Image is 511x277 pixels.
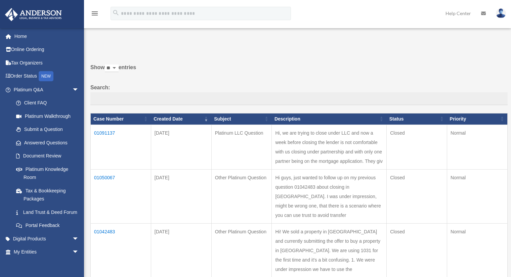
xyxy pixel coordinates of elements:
[72,83,86,97] span: arrow_drop_down
[9,123,86,136] a: Submit a Question
[211,169,272,223] td: Other Platinum Question
[9,109,86,123] a: Platinum Walkthrough
[9,149,86,163] a: Document Review
[90,92,508,105] input: Search:
[387,169,447,223] td: Closed
[5,56,89,70] a: Tax Organizers
[447,169,508,223] td: Normal
[3,8,64,21] img: Anderson Advisors Platinum Portal
[9,219,86,232] a: Portal Feedback
[5,70,89,83] a: Order StatusNEW
[5,30,89,43] a: Home
[91,113,151,125] th: Case Number: activate to sort column ascending
[91,169,151,223] td: 01050067
[447,113,508,125] th: Priority: activate to sort column ascending
[9,205,86,219] a: Land Trust & Deed Forum
[447,125,508,169] td: Normal
[39,71,53,81] div: NEW
[151,113,211,125] th: Created Date: activate to sort column ascending
[72,232,86,246] span: arrow_drop_down
[91,9,99,17] i: menu
[91,12,99,17] a: menu
[90,63,508,79] label: Show entries
[72,245,86,259] span: arrow_drop_down
[9,184,86,205] a: Tax & Bookkeeping Packages
[272,113,387,125] th: Description: activate to sort column ascending
[211,113,272,125] th: Subject: activate to sort column ascending
[5,232,89,245] a: Digital Productsarrow_drop_down
[112,9,120,16] i: search
[9,96,86,110] a: Client FAQ
[387,125,447,169] td: Closed
[211,125,272,169] td: Platinum LLC Question
[151,169,211,223] td: [DATE]
[5,43,89,56] a: Online Ordering
[9,163,86,184] a: Platinum Knowledge Room
[496,8,506,18] img: User Pic
[90,83,508,105] label: Search:
[272,125,387,169] td: Hi, we are trying to close under LLC and now a week before closing the lender is not comfortable ...
[105,64,119,72] select: Showentries
[387,113,447,125] th: Status: activate to sort column ascending
[9,136,82,149] a: Answered Questions
[5,245,89,259] a: My Entitiesarrow_drop_down
[272,169,387,223] td: Hi guys, just wanted to follow up on my previous question 01042483 about closing in [GEOGRAPHIC_D...
[5,83,86,96] a: Platinum Q&Aarrow_drop_down
[91,125,151,169] td: 01091137
[151,125,211,169] td: [DATE]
